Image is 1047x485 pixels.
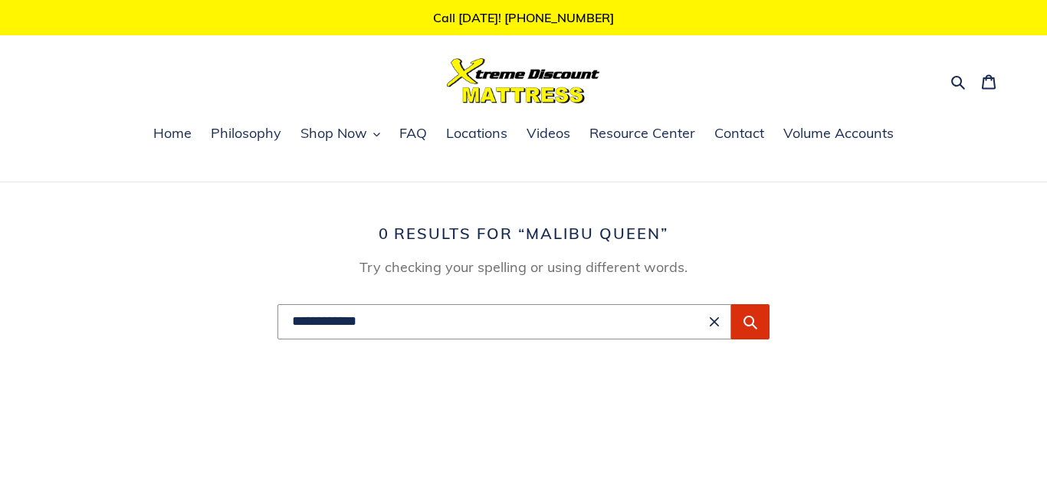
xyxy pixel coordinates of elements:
span: Home [153,124,192,143]
button: Submit [731,304,770,339]
span: Philosophy [211,124,281,143]
a: Philosophy [203,123,289,146]
a: Contact [707,123,772,146]
span: FAQ [399,124,427,143]
p: Try checking your spelling or using different words. [277,257,770,277]
img: Xtreme Discount Mattress [447,58,600,103]
a: Resource Center [582,123,703,146]
button: Clear search term [705,313,724,331]
span: Shop Now [300,124,367,143]
span: Resource Center [589,124,695,143]
h1: 0 results for “malibu queen” [106,224,941,243]
a: Locations [438,123,515,146]
a: Volume Accounts [776,123,901,146]
input: Search [277,304,731,339]
a: FAQ [392,123,435,146]
span: Volume Accounts [783,124,894,143]
a: Home [146,123,199,146]
span: Locations [446,124,507,143]
span: Contact [714,124,764,143]
span: Videos [527,124,570,143]
button: Shop Now [293,123,388,146]
a: Videos [519,123,578,146]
